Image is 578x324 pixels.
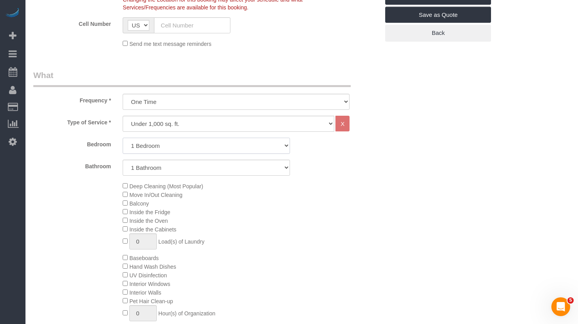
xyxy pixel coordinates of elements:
label: Type of Service * [27,116,117,126]
span: 5 [567,297,574,304]
span: Interior Walls [129,289,161,296]
span: Send me text message reminders [129,41,211,47]
span: Interior Windows [129,281,170,287]
span: Inside the Fridge [129,209,170,215]
legend: What [33,69,351,87]
span: Hour(s) of Organization [158,310,216,317]
label: Cell Number [27,17,117,28]
span: UV Disinfection [129,272,167,278]
span: Hand Wash Dishes [129,264,176,270]
span: Balcony [129,200,149,207]
a: Back [385,25,491,41]
span: Baseboards [129,255,159,261]
iframe: Intercom live chat [551,297,570,316]
label: Bedroom [27,138,117,148]
span: Deep Cleaning (Most Popular) [129,183,203,189]
a: Save as Quote [385,7,491,23]
input: Cell Number [154,17,230,33]
label: Frequency * [27,94,117,104]
span: Pet Hair Clean-up [129,298,173,304]
span: Inside the Oven [129,218,168,224]
span: Inside the Cabinets [129,226,176,233]
label: Bathroom [27,160,117,170]
img: Automaid Logo [5,8,20,19]
span: Load(s) of Laundry [158,238,205,245]
span: Move In/Out Cleaning [129,192,182,198]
